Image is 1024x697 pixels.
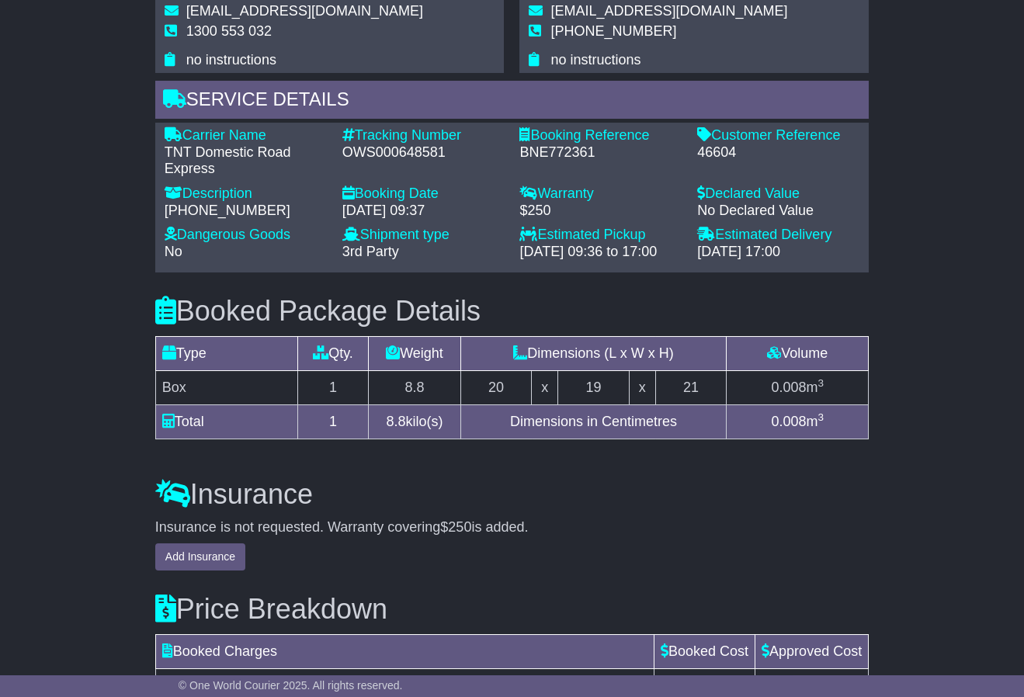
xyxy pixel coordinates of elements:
div: Estimated Pickup [519,227,682,244]
span: 3rd Party [342,244,399,259]
td: Qty. [297,336,368,370]
td: Booked Charges [155,634,654,668]
span: 0.008 [771,414,806,429]
td: kilo(s) [369,404,461,439]
td: Dimensions in Centimetres [460,404,726,439]
div: Dangerous Goods [165,227,327,244]
div: [DATE] 17:00 [697,244,859,261]
span: [PHONE_NUMBER] [550,23,676,39]
div: [PHONE_NUMBER] [165,203,327,220]
td: Box [155,370,297,404]
div: [DATE] 09:36 to 17:00 [519,244,682,261]
div: Insurance is not requested. Warranty covering is added. [155,519,869,536]
td: 1 [297,404,368,439]
span: 0.008 [771,380,806,395]
span: No [165,244,182,259]
div: [DATE] 09:37 [342,203,505,220]
div: TNT Domestic Road Express [165,144,327,178]
div: Customer Reference [697,127,859,144]
td: Volume [727,336,869,370]
h3: Price Breakdown [155,594,869,625]
td: Booked Cost [654,634,755,668]
td: x [532,370,558,404]
div: Carrier Name [165,127,327,144]
h3: Booked Package Details [155,296,869,327]
div: OWS000648581 [342,144,505,161]
td: 8.8 [369,370,461,404]
div: Service Details [155,81,869,123]
div: Tracking Number [342,127,505,144]
span: © One World Courier 2025. All rights reserved. [179,679,403,692]
td: 19 [558,370,629,404]
td: Dimensions (L x W x H) [460,336,726,370]
div: $250 [519,203,682,220]
sup: 3 [817,377,824,389]
td: 21 [655,370,726,404]
td: 1 [297,370,368,404]
span: no instructions [186,52,276,68]
div: 46604 [697,144,859,161]
td: x [629,370,655,404]
td: Total [155,404,297,439]
span: no instructions [550,52,640,68]
div: Declared Value [697,186,859,203]
div: Booking Date [342,186,505,203]
span: 1300 553 032 [186,23,272,39]
button: Add Insurance [155,543,245,570]
td: m [727,370,869,404]
sup: 3 [817,411,824,423]
div: Warranty [519,186,682,203]
div: BNE772361 [519,144,682,161]
td: Approved Cost [755,634,869,668]
div: Shipment type [342,227,505,244]
div: Booking Reference [519,127,682,144]
div: Estimated Delivery [697,227,859,244]
td: m [727,404,869,439]
span: [EMAIL_ADDRESS][DOMAIN_NAME] [550,3,787,19]
td: 20 [460,370,531,404]
td: Weight [369,336,461,370]
div: No Declared Value [697,203,859,220]
h3: Insurance [155,479,869,510]
span: 8.8 [387,414,406,429]
span: $250 [440,519,471,535]
div: Description [165,186,327,203]
span: [EMAIL_ADDRESS][DOMAIN_NAME] [186,3,423,19]
td: Type [155,336,297,370]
